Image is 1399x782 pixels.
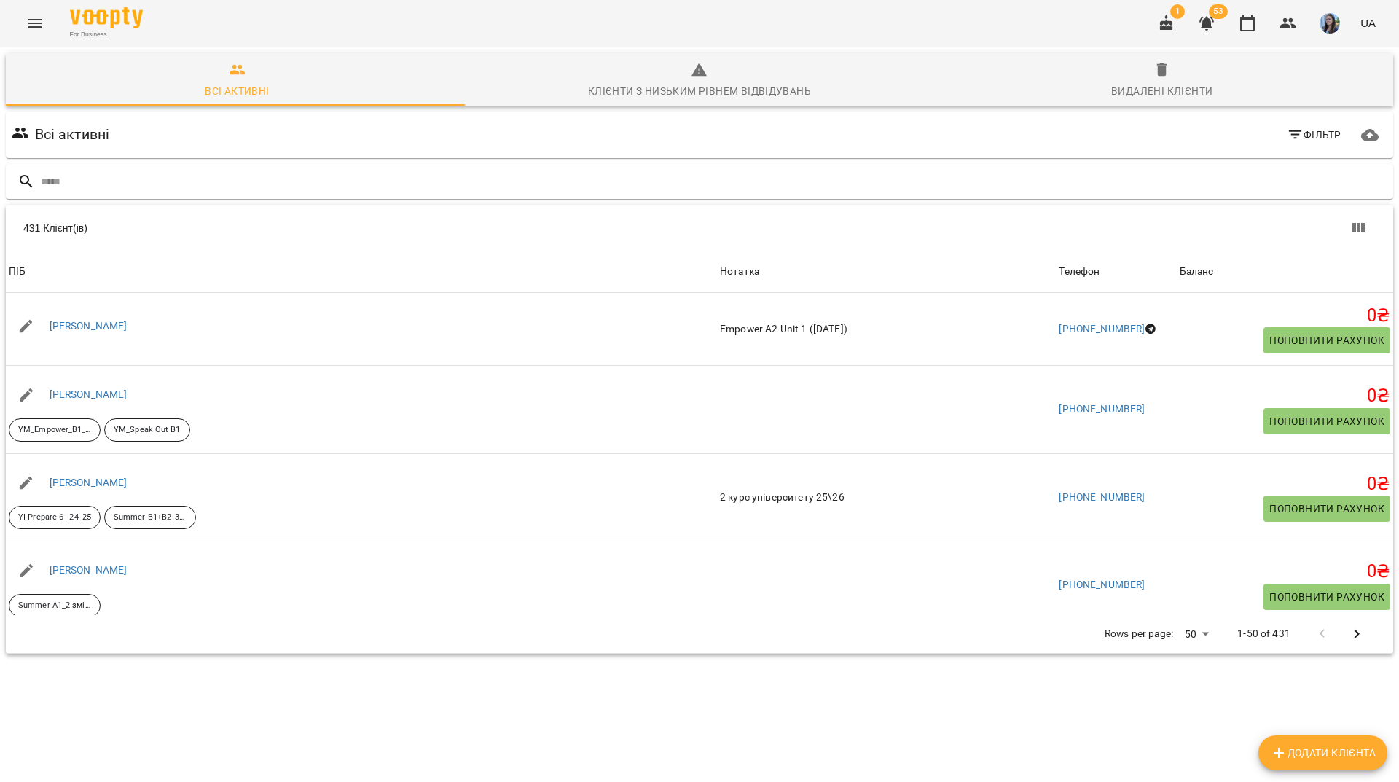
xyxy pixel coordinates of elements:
button: Поповнити рахунок [1263,327,1390,353]
div: Клієнти з низьким рівнем відвідувань [588,82,811,100]
button: Додати клієнта [1258,735,1387,770]
td: 2 курс університету 25\26 [717,453,1056,541]
span: Баланс [1180,263,1390,281]
a: [PHONE_NUMBER] [1059,491,1145,503]
a: [PHONE_NUMBER] [1059,579,1145,590]
h5: 0 ₴ [1180,560,1390,583]
div: Баланс [1180,263,1214,281]
button: UA [1355,9,1382,36]
h5: 0 ₴ [1180,473,1390,496]
div: 50 [1179,624,1214,645]
button: Menu [17,6,52,41]
img: Voopty Logo [70,7,143,28]
span: Поповнити рахунок [1269,588,1384,606]
p: YM_Speak Out B1 [114,424,181,437]
a: [PHONE_NUMBER] [1059,323,1145,335]
h6: Всі активні [35,123,110,146]
span: Поповнити рахунок [1269,500,1384,517]
span: 1 [1170,4,1185,19]
h5: 0 ₴ [1180,305,1390,327]
td: Empower A2 Unit 1 ([DATE]) [717,293,1056,366]
a: [PERSON_NAME] [50,320,128,332]
div: Summer A1_2 зміна_25 [9,594,101,617]
button: Поповнити рахунок [1263,584,1390,610]
div: ПІБ [9,263,26,281]
div: Sort [1059,263,1100,281]
div: 431 Клієнт(ів) [23,221,714,235]
p: Rows per page: [1105,627,1173,641]
a: [PERSON_NAME] [50,564,128,576]
span: For Business [70,30,143,39]
a: [PERSON_NAME] [50,477,128,488]
h5: 0 ₴ [1180,385,1390,407]
div: Table Toolbar [6,205,1393,251]
div: Видалені клієнти [1111,82,1212,100]
span: Фільтр [1287,126,1341,144]
p: 1-50 of 431 [1237,627,1290,641]
div: Sort [1180,263,1214,281]
a: [PHONE_NUMBER] [1059,403,1145,415]
button: Фільтр [1281,122,1347,148]
p: YM_Empower_B1_evening [18,424,91,437]
button: Next Page [1339,617,1374,652]
a: [PERSON_NAME] [50,388,128,400]
p: Summer B1+B2_3 зміна_25 [114,512,187,524]
button: Вигляд колонок [1341,211,1376,246]
div: Summer B1+B2_3 зміна_25 [104,506,196,529]
button: Поповнити рахунок [1263,408,1390,434]
span: Телефон [1059,263,1173,281]
div: Sort [9,263,26,281]
div: YI Prepare 6 _24_25 [9,506,101,529]
span: Додати клієнта [1270,744,1376,762]
div: YM_Speak Out B1 [104,418,190,442]
span: ПІБ [9,263,714,281]
div: Всі активні [205,82,269,100]
p: YI Prepare 6 _24_25 [18,512,91,524]
span: 53 [1209,4,1228,19]
span: Поповнити рахунок [1269,332,1384,349]
p: Summer A1_2 зміна_25 [18,600,91,612]
div: Нотатка [720,263,1053,281]
span: UA [1360,15,1376,31]
button: Поповнити рахунок [1263,496,1390,522]
img: b6e1badff8a581c3b3d1def27785cccf.jpg [1320,13,1340,34]
div: Телефон [1059,263,1100,281]
span: Поповнити рахунок [1269,412,1384,430]
div: YM_Empower_B1_evening [9,418,101,442]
